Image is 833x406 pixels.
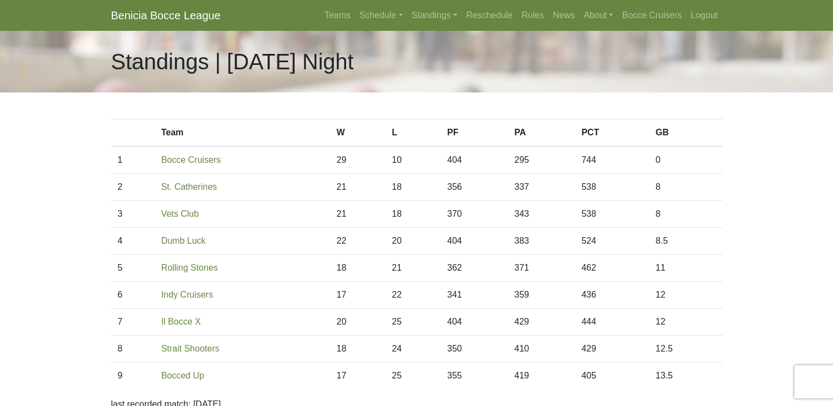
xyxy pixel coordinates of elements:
td: 21 [385,255,441,282]
td: 355 [440,363,508,389]
td: 20 [385,228,441,255]
td: 12 [649,282,722,309]
a: Bocce Cruisers [618,4,686,26]
td: 371 [508,255,575,282]
th: PF [440,119,508,147]
td: 429 [575,336,649,363]
td: 1 [111,146,155,174]
td: 444 [575,309,649,336]
a: Standings [407,4,462,26]
th: L [385,119,441,147]
td: 8 [649,174,722,201]
td: 17 [330,282,385,309]
td: 295 [508,146,575,174]
td: 10 [385,146,441,174]
td: 22 [330,228,385,255]
td: 410 [508,336,575,363]
td: 8 [111,336,155,363]
td: 13.5 [649,363,722,389]
td: 9 [111,363,155,389]
a: Dumb Luck [161,236,206,245]
td: 7 [111,309,155,336]
td: 25 [385,363,441,389]
td: 405 [575,363,649,389]
td: 18 [385,174,441,201]
td: 8 [649,201,722,228]
td: 12.5 [649,336,722,363]
th: W [330,119,385,147]
td: 350 [440,336,508,363]
td: 359 [508,282,575,309]
a: Reschedule [462,4,518,26]
a: About [579,4,618,26]
td: 11 [649,255,722,282]
a: Teams [320,4,355,26]
a: Schedule [355,4,407,26]
td: 356 [440,174,508,201]
td: 8.5 [649,228,722,255]
td: 429 [508,309,575,336]
a: Bocced Up [161,371,204,380]
td: 362 [440,255,508,282]
td: 3 [111,201,155,228]
a: Benicia Bocce League [111,4,221,26]
td: 0 [649,146,722,174]
th: Team [155,119,330,147]
td: 4 [111,228,155,255]
td: 6 [111,282,155,309]
a: Rolling Stones [161,263,218,272]
td: 29 [330,146,385,174]
td: 370 [440,201,508,228]
a: Indy Cruisers [161,290,213,299]
td: 404 [440,228,508,255]
a: Logout [687,4,722,26]
td: 18 [330,336,385,363]
a: News [548,4,579,26]
td: 404 [440,309,508,336]
td: 25 [385,309,441,336]
td: 524 [575,228,649,255]
td: 24 [385,336,441,363]
td: 436 [575,282,649,309]
td: 21 [330,201,385,228]
th: GB [649,119,722,147]
td: 538 [575,201,649,228]
td: 343 [508,201,575,228]
td: 744 [575,146,649,174]
td: 17 [330,363,385,389]
td: 383 [508,228,575,255]
td: 404 [440,146,508,174]
td: 22 [385,282,441,309]
td: 337 [508,174,575,201]
td: 2 [111,174,155,201]
td: 12 [649,309,722,336]
th: PCT [575,119,649,147]
a: Vets Club [161,209,199,218]
td: 341 [440,282,508,309]
a: Il Bocce X [161,317,201,326]
th: PA [508,119,575,147]
td: 462 [575,255,649,282]
td: 419 [508,363,575,389]
td: 18 [385,201,441,228]
td: 5 [111,255,155,282]
h1: Standings | [DATE] Night [111,48,354,75]
a: Strait Shooters [161,344,220,353]
td: 538 [575,174,649,201]
td: 18 [330,255,385,282]
td: 21 [330,174,385,201]
a: Rules [517,4,548,26]
a: St. Catherines [161,182,217,191]
td: 20 [330,309,385,336]
a: Bocce Cruisers [161,155,221,164]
